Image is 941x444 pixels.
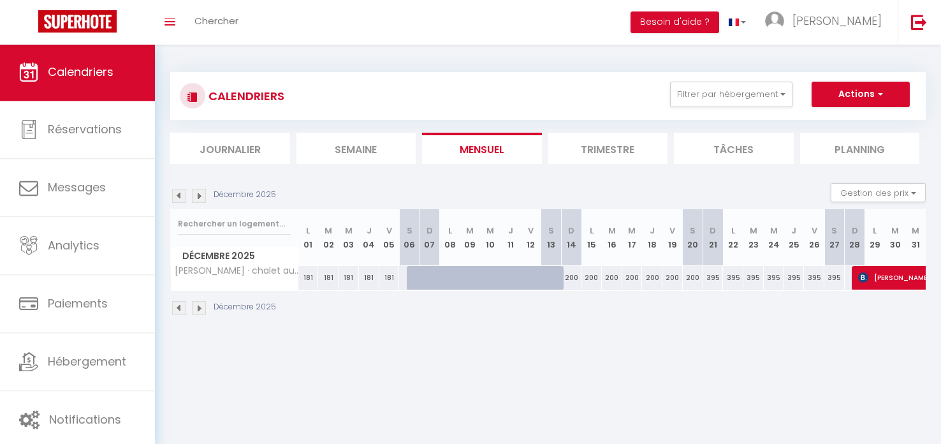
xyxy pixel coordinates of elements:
li: Trimestre [548,133,668,164]
div: 181 [298,266,319,290]
th: 05 [379,209,400,266]
div: 200 [642,266,662,290]
th: 19 [662,209,683,266]
abbr: D [568,225,574,237]
img: ... [765,11,784,31]
div: 395 [804,266,824,290]
span: Paiements [48,295,108,311]
th: 25 [784,209,805,266]
div: 181 [318,266,339,290]
div: 395 [743,266,764,290]
div: 200 [662,266,683,290]
th: 20 [683,209,703,266]
th: 24 [764,209,784,266]
div: 200 [602,266,622,290]
span: Décembre 2025 [171,247,298,265]
th: 31 [905,209,926,266]
span: Chercher [194,14,238,27]
button: Filtrer par hébergement [670,82,792,107]
abbr: J [791,225,796,237]
li: Tâches [674,133,794,164]
th: 11 [500,209,521,266]
span: [PERSON_NAME] [792,13,882,29]
th: 07 [419,209,440,266]
span: Analytics [48,237,99,253]
th: 16 [602,209,622,266]
abbr: M [891,225,899,237]
abbr: M [770,225,778,237]
abbr: D [427,225,433,237]
abbr: L [590,225,594,237]
th: 02 [318,209,339,266]
th: 15 [581,209,602,266]
th: 10 [480,209,500,266]
abbr: J [508,225,513,237]
p: Décembre 2025 [214,189,276,201]
abbr: M [628,225,636,237]
div: 181 [379,266,400,290]
abbr: S [831,225,837,237]
th: 06 [399,209,419,266]
abbr: M [345,225,353,237]
abbr: L [731,225,735,237]
button: Gestion des prix [831,183,926,202]
img: logout [911,14,927,30]
th: 30 [885,209,905,266]
abbr: D [852,225,858,237]
div: 395 [723,266,743,290]
abbr: S [548,225,554,237]
th: 23 [743,209,764,266]
input: Rechercher un logement... [178,212,291,235]
button: Actions [812,82,910,107]
div: 181 [339,266,359,290]
th: 22 [723,209,743,266]
abbr: M [466,225,474,237]
th: 12 [521,209,541,266]
th: 26 [804,209,824,266]
abbr: J [367,225,372,237]
abbr: L [448,225,452,237]
span: Notifications [49,412,121,428]
abbr: S [690,225,696,237]
img: Super Booking [38,10,117,33]
div: 181 [359,266,379,290]
span: Hébergement [48,354,126,370]
li: Mensuel [422,133,542,164]
div: 395 [784,266,805,290]
th: 09 [460,209,481,266]
li: Semaine [296,133,416,164]
div: 395 [764,266,784,290]
li: Journalier [170,133,290,164]
abbr: S [407,225,412,237]
abbr: V [812,225,817,237]
abbr: L [873,225,877,237]
abbr: V [386,225,392,237]
abbr: M [608,225,616,237]
span: Messages [48,179,106,195]
th: 17 [622,209,643,266]
div: 395 [703,266,724,290]
abbr: L [306,225,310,237]
span: Calendriers [48,64,113,80]
li: Planning [800,133,920,164]
th: 14 [561,209,581,266]
abbr: D [710,225,716,237]
div: 200 [581,266,602,290]
h3: CALENDRIERS [205,82,284,110]
div: 200 [561,266,581,290]
th: 29 [865,209,886,266]
abbr: J [650,225,655,237]
th: 03 [339,209,359,266]
abbr: V [528,225,534,237]
abbr: M [912,225,919,237]
abbr: M [750,225,757,237]
div: 200 [683,266,703,290]
th: 21 [703,209,724,266]
div: 395 [824,266,845,290]
th: 01 [298,209,319,266]
th: 27 [824,209,845,266]
abbr: M [325,225,332,237]
th: 28 [845,209,865,266]
div: 200 [622,266,643,290]
span: Réservations [48,121,122,137]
